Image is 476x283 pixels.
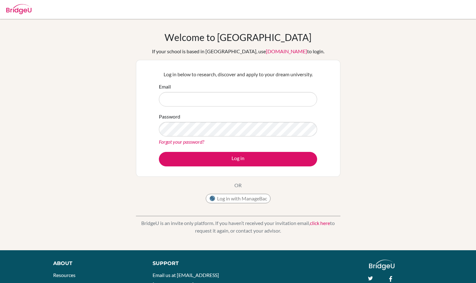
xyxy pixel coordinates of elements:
[234,182,242,189] p: OR
[165,32,311,43] h1: Welcome to [GEOGRAPHIC_DATA]
[310,220,330,226] a: click here
[136,219,340,234] p: BridgeU is an invite only platform. If you haven’t received your invitation email, to request it ...
[159,139,204,145] a: Forgot your password?
[159,113,180,120] label: Password
[153,260,232,267] div: Support
[266,48,307,54] a: [DOMAIN_NAME]
[369,260,395,270] img: logo_white@2x-f4f0deed5e89b7ecb1c2cc34c3e3d731f90f0f143d5ea2071677605dd97b5244.png
[159,71,317,78] p: Log in below to research, discover and apply to your dream university.
[53,260,138,267] div: About
[159,83,171,90] label: Email
[152,48,324,55] div: If your school is based in [GEOGRAPHIC_DATA], use to login.
[159,152,317,166] button: Log in
[6,4,31,14] img: Bridge-U
[53,272,76,278] a: Resources
[206,194,271,203] button: Log in with ManageBac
